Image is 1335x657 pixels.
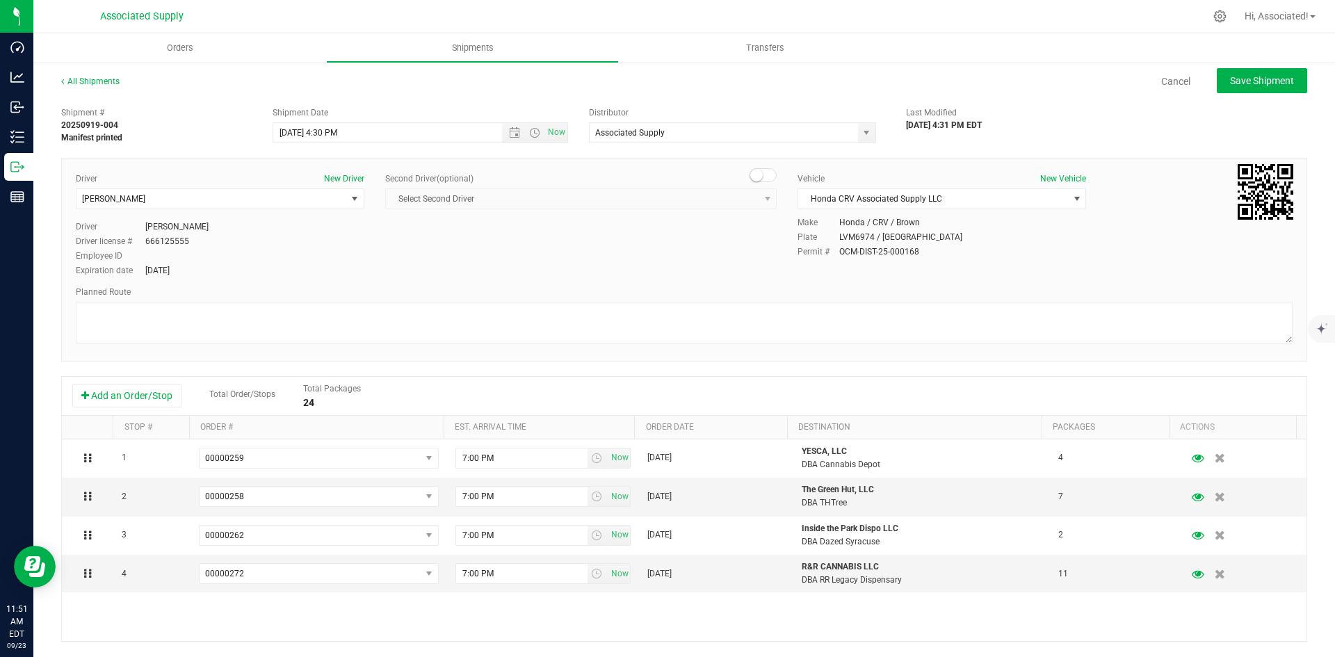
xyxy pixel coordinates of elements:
th: Actions [1169,416,1296,439]
span: 1 [122,451,127,464]
span: select [607,487,630,506]
span: Save Shipment [1230,75,1294,86]
span: Open the date view [503,127,526,138]
p: DBA Dazed Syracuse [802,535,1042,549]
span: 4 [122,567,127,581]
span: Honda CRV Associated Supply LLC [798,189,1068,209]
label: Distributor [589,106,629,119]
span: (optional) [437,174,474,184]
div: LVM6974 / [GEOGRAPHIC_DATA] [839,231,962,243]
span: select [607,564,630,583]
label: Shipment Date [273,106,328,119]
span: 3 [122,528,127,542]
span: [DATE] [647,528,672,542]
a: Est. arrival time [455,422,526,432]
p: DBA RR Legacy Dispensary [802,574,1042,587]
inline-svg: Reports [10,190,24,204]
span: Associated Supply [100,10,184,22]
span: Total Order/Stops [209,389,275,399]
label: Permit # [798,245,839,258]
input: Select [590,123,850,143]
a: Cancel [1161,74,1190,88]
a: Order # [200,422,233,432]
span: select [588,564,608,583]
span: Set Current date [545,122,569,143]
span: select [1068,189,1085,209]
span: Transfers [727,42,803,54]
span: 2 [122,490,127,503]
span: select [607,526,630,545]
span: 00000258 [205,492,244,501]
inline-svg: Inbound [10,100,24,114]
label: Vehicle [798,172,825,185]
span: 00000272 [205,569,244,578]
a: Shipments [326,33,619,63]
button: New Driver [324,172,364,185]
span: 7 [1058,490,1063,503]
p: 09/23 [6,640,27,651]
span: Set Current date [608,564,631,584]
a: Orders [33,33,326,63]
strong: 24 [303,397,314,408]
a: Destination [798,422,850,432]
div: Honda / CRV / Brown [839,216,920,229]
span: select [420,564,437,583]
span: select [420,448,437,468]
strong: [DATE] 4:31 PM EDT [906,120,982,130]
inline-svg: Dashboard [10,40,24,54]
label: Plate [798,231,839,243]
strong: 20250919-004 [61,120,118,130]
label: Employee ID [76,250,145,262]
div: [PERSON_NAME] [145,220,209,233]
label: Driver [76,220,145,233]
span: Set Current date [608,487,631,507]
a: Packages [1053,422,1095,432]
span: select [588,487,608,506]
p: Inside the Park Dispo LLC [802,522,1042,535]
p: The Green Hut, LLC [802,483,1042,496]
span: Set Current date [608,525,631,545]
span: Total Packages [303,384,361,394]
label: Make [798,216,839,229]
a: Stop # [124,422,152,432]
iframe: Resource center [14,546,56,587]
span: 4 [1058,451,1063,464]
p: DBA Cannabis Depot [802,458,1042,471]
div: 666125555 [145,235,189,248]
a: All Shipments [61,76,120,86]
span: Shipments [433,42,512,54]
label: Second Driver [385,172,474,185]
button: New Vehicle [1040,172,1086,185]
span: [DATE] [647,451,672,464]
span: select [420,487,437,506]
label: Expiration date [76,264,145,277]
div: [DATE] [145,264,170,277]
span: 00000262 [205,530,244,540]
inline-svg: Outbound [10,160,24,174]
label: Last Modified [906,106,957,119]
button: Save Shipment [1217,68,1307,93]
span: [DATE] [647,567,672,581]
span: Planned Route [76,287,131,297]
span: Hi, Associated! [1245,10,1309,22]
p: YESCA, LLC [802,445,1042,458]
inline-svg: Inventory [10,130,24,144]
span: select [588,448,608,468]
a: Order date [646,422,694,432]
label: Driver license # [76,235,145,248]
strong: Manifest printed [61,133,122,143]
span: Orders [148,42,212,54]
span: select [607,448,630,468]
span: 11 [1058,567,1068,581]
div: Manage settings [1211,10,1229,23]
qrcode: 20250919-004 [1238,164,1293,220]
inline-svg: Analytics [10,70,24,84]
span: [DATE] [647,490,672,503]
span: 00000259 [205,453,244,463]
span: select [420,526,437,545]
span: Set Current date [608,448,631,468]
p: R&R CANNABIS LLC [802,560,1042,574]
span: select [346,189,364,209]
label: Driver [76,172,97,185]
p: 11:51 AM EDT [6,603,27,640]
